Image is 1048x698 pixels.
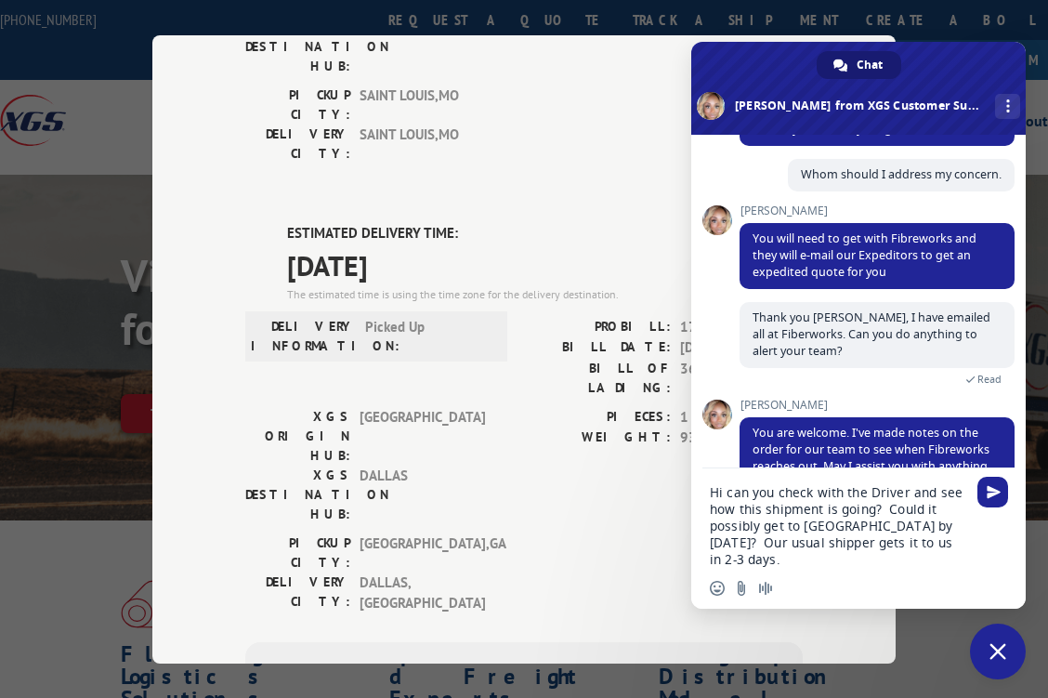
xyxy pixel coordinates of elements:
label: PICKUP CITY: [245,533,350,572]
span: Send [977,477,1008,507]
span: Send a file [734,581,749,596]
span: Insert an emoji [710,581,725,596]
label: XGS DESTINATION HUB: [245,18,350,76]
label: ESTIMATED DELIVERY TIME: [287,223,803,244]
div: Close chat [970,624,1026,679]
span: DALLAS [360,465,485,523]
label: XGS ORIGIN HUB: [245,406,350,465]
span: 1 [680,406,803,428]
span: Picked Up [365,316,491,355]
label: PROBILL: [524,316,671,337]
span: [GEOGRAPHIC_DATA] , GA [360,533,485,572]
span: 363784 [680,358,803,397]
span: Thank you [PERSON_NAME], I have emailed all at Fiberworks. Can you do anything to alert your team? [753,309,990,359]
span: [PERSON_NAME] [740,399,1015,412]
span: Audio message [758,581,773,596]
span: [DATE] [680,337,803,359]
div: Chat [817,51,901,79]
span: SAINT LOUIS , MO [360,86,485,125]
span: [DATE] [287,244,803,285]
span: [GEOGRAPHIC_DATA] [360,406,485,465]
span: Chat [857,51,883,79]
span: DALLAS , [GEOGRAPHIC_DATA] [360,572,485,613]
span: 17702814 [680,316,803,337]
span: Whom should I address my concern. [801,166,1002,182]
span: SAINT LOUIS , MO [360,125,485,164]
label: DELIVERY CITY: [245,572,350,613]
div: The estimated time is using the time zone for the delivery destination. [287,285,803,302]
label: XGS DESTINATION HUB: [245,465,350,523]
label: DELIVERY INFORMATION: [251,316,356,355]
div: More channels [995,94,1020,119]
label: DELIVERY CITY: [245,125,350,164]
span: Read [977,373,1002,386]
span: 93 [680,428,803,449]
span: You are welcome. I've made notes on the order for our team to see when Fibreworks reaches out. Ma... [753,425,989,491]
label: PICKUP CITY: [245,86,350,125]
textarea: Compose your message... [710,484,966,568]
span: [PERSON_NAME] [740,204,1015,217]
label: BILL DATE: [524,337,671,359]
span: SAINT LOUIS [360,18,485,76]
span: You will need to get with Fibreworks and they will e-mail our Expeditors to get an expedited quot... [753,230,976,280]
label: PIECES: [524,406,671,428]
label: WEIGHT: [524,428,671,449]
label: BILL OF LADING: [524,358,671,397]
